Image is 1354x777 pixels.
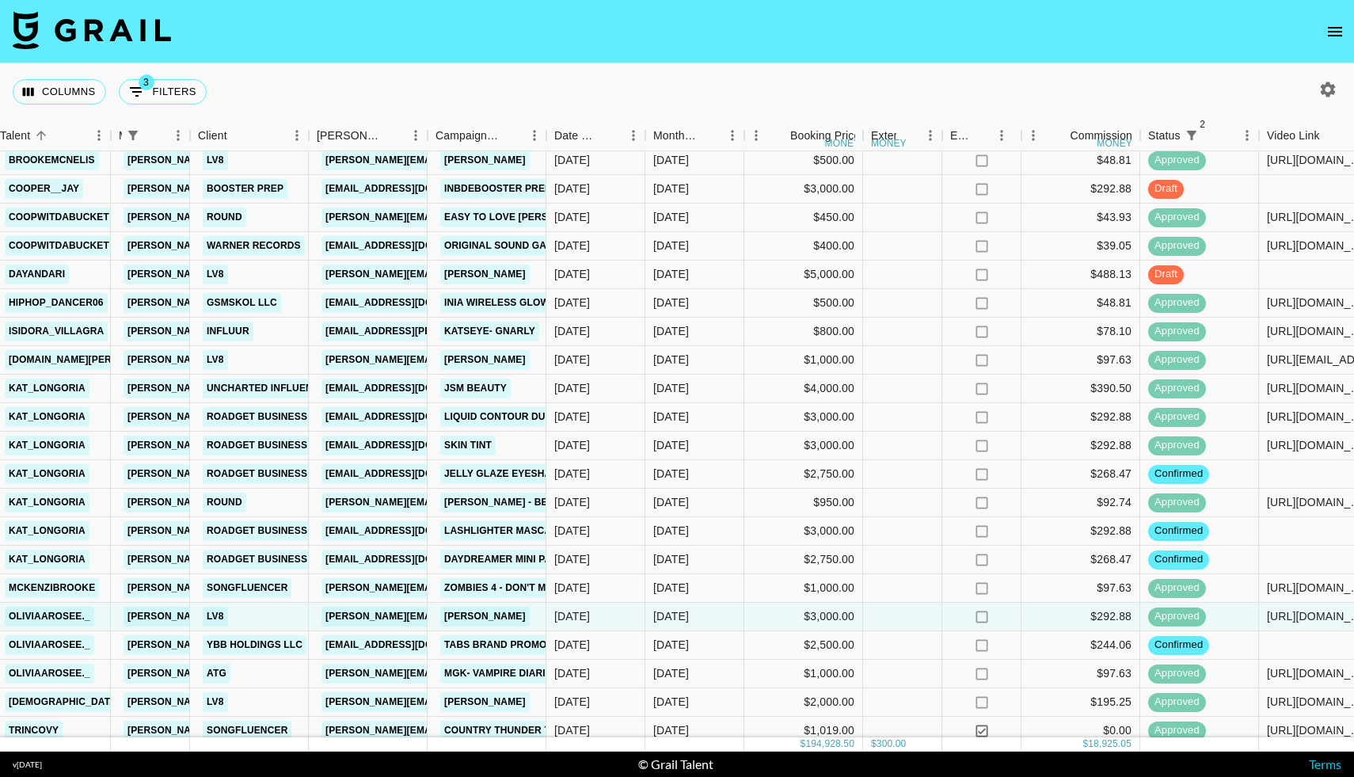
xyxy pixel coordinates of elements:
[1021,660,1140,688] div: $97.63
[653,120,698,151] div: Month Due
[321,607,580,627] a: [PERSON_NAME][EMAIL_ADDRESS][DOMAIN_NAME]
[5,236,113,256] a: coopwitdabucket
[554,665,590,681] div: 7/16/2025
[321,265,580,284] a: [PERSON_NAME][EMAIL_ADDRESS][DOMAIN_NAME]
[1140,120,1259,151] div: Status
[321,664,580,684] a: [PERSON_NAME][EMAIL_ADDRESS][DOMAIN_NAME]
[404,124,428,147] button: Menu
[440,208,603,227] a: Easy To Love [PERSON_NAME]
[5,464,89,484] a: kat_longoria
[1021,717,1140,745] div: $0.00
[5,208,113,227] a: coopwitdabucket
[653,694,689,710] div: Jul '25
[1021,460,1140,489] div: $268.47
[1021,232,1140,261] div: $39.05
[744,147,863,175] div: $500.00
[1148,695,1206,710] span: approved
[554,209,590,225] div: 7/14/2025
[124,179,382,199] a: [PERSON_NAME][EMAIL_ADDRESS][DOMAIN_NAME]
[653,580,689,596] div: Jul '25
[124,521,382,541] a: [PERSON_NAME][EMAIL_ADDRESS][DOMAIN_NAME]
[5,578,99,598] a: mckenzibrooke
[1148,467,1209,482] span: confirmed
[203,322,253,341] a: Influur
[5,293,108,313] a: hiphop_dancer06
[653,665,689,681] div: Jul '25
[653,352,689,368] div: Jul '25
[321,379,499,398] a: [EMAIL_ADDRESS][DOMAIN_NAME]
[124,379,382,398] a: [PERSON_NAME][EMAIL_ADDRESS][DOMAIN_NAME]
[321,236,499,256] a: [EMAIL_ADDRESS][DOMAIN_NAME]
[13,79,106,105] button: Select columns
[124,635,382,655] a: [PERSON_NAME][EMAIL_ADDRESS][DOMAIN_NAME]
[5,635,94,655] a: oliviaarosee._
[896,124,919,147] button: Sort
[599,124,622,147] button: Sort
[203,692,228,712] a: LV8
[5,721,63,741] a: trincovy
[1148,238,1206,253] span: approved
[653,523,689,539] div: Jul '25
[1021,318,1140,346] div: $78.10
[203,721,291,741] a: Songfluencer
[203,236,305,256] a: Warner Records
[440,464,610,484] a: Jelly Glaze eyeshadow stick
[227,124,249,147] button: Sort
[124,265,382,284] a: [PERSON_NAME][EMAIL_ADDRESS][DOMAIN_NAME]
[744,346,863,375] div: $1,000.00
[1148,609,1206,624] span: approved
[554,120,599,151] div: Date Created
[554,238,590,253] div: 7/14/2025
[1148,381,1206,396] span: approved
[428,120,546,151] div: Campaign (Type)
[554,323,590,339] div: 7/2/2025
[744,204,863,232] div: $450.00
[653,238,689,253] div: Jul '25
[744,124,768,147] button: Menu
[790,120,860,151] div: Booking Price
[124,150,382,170] a: [PERSON_NAME][EMAIL_ADDRESS][DOMAIN_NAME]
[744,546,863,574] div: $2,750.00
[1320,124,1342,147] button: Sort
[1148,438,1206,453] span: approved
[1148,638,1209,653] span: confirmed
[1148,181,1184,196] span: draft
[653,722,689,738] div: Jul '25
[122,124,144,147] button: Show filters
[990,124,1014,147] button: Menu
[1148,120,1181,151] div: Status
[124,436,382,455] a: [PERSON_NAME][EMAIL_ADDRESS][DOMAIN_NAME]
[554,181,590,196] div: 7/7/2025
[825,139,861,148] div: money
[1021,289,1140,318] div: $48.81
[124,607,382,627] a: [PERSON_NAME][EMAIL_ADDRESS][DOMAIN_NAME]
[744,631,863,660] div: $2,500.00
[124,692,382,712] a: [PERSON_NAME][EMAIL_ADDRESS][DOMAIN_NAME]
[440,635,551,655] a: Tabs Brand Promo
[1021,631,1140,660] div: $244.06
[972,124,995,147] button: Sort
[744,717,863,745] div: $1,019.00
[203,379,337,398] a: Uncharted Influencer
[440,293,584,313] a: INIA wireless glow mask
[1021,147,1140,175] div: $48.81
[653,466,689,482] div: Jul '25
[382,124,404,147] button: Sort
[440,550,580,569] a: Daydreamer mini palett
[124,578,382,598] a: [PERSON_NAME][EMAIL_ADDRESS][DOMAIN_NAME]
[5,265,69,284] a: dayandari
[440,236,687,256] a: original sound GavinAdcockMusic - sunset
[440,407,557,427] a: Liquid Contour Duo
[1070,120,1132,151] div: Commission
[554,494,590,510] div: 7/29/2025
[1319,16,1351,48] button: open drawer
[1309,756,1341,771] a: Terms
[203,293,281,313] a: GSMSKOL LLC
[203,464,397,484] a: Roadget Business [DOMAIN_NAME].
[645,120,744,151] div: Month Due
[554,409,590,425] div: 7/2/2025
[440,436,496,455] a: Skin Tint
[203,635,306,655] a: YBB Holdings LLC
[5,550,89,569] a: kat_longoria
[554,608,590,624] div: 7/22/2025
